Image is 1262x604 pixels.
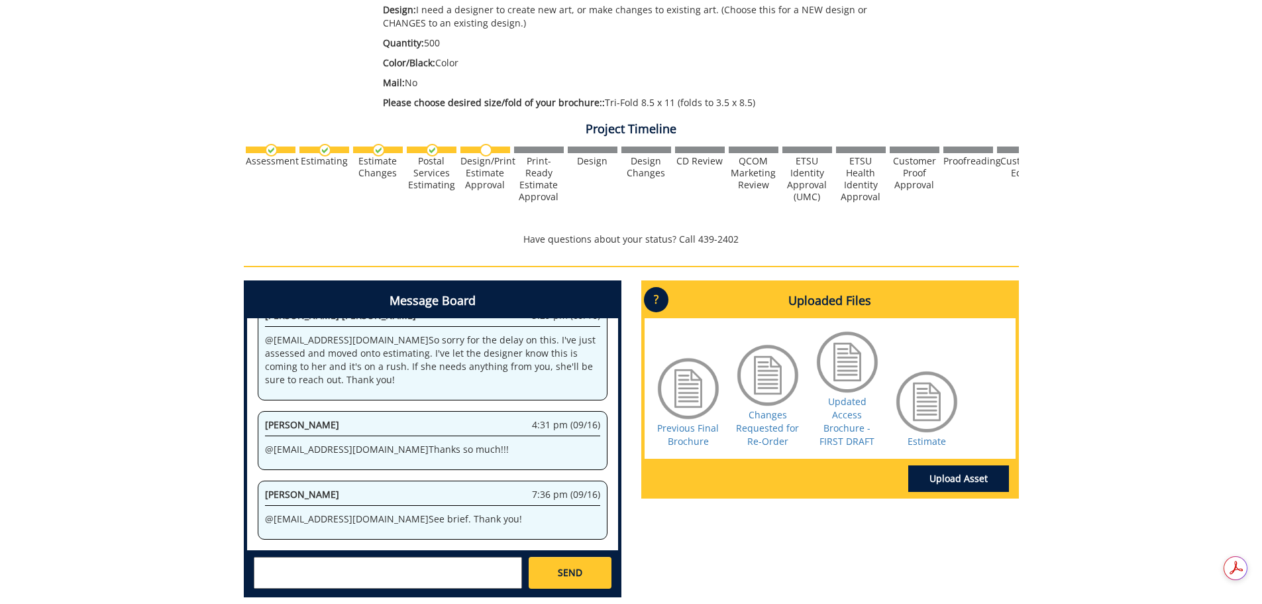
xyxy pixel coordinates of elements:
a: Changes Requested for Re-Order [736,408,799,448]
p: @ [EMAIL_ADDRESS][DOMAIN_NAME] See brief. Thank you! [265,513,600,526]
div: Assessment [246,155,295,167]
p: @ [EMAIL_ADDRESS][DOMAIN_NAME] So sorry for the delay on this. I've just assessed and moved onto ... [265,333,600,387]
div: CD Review [675,155,725,167]
div: Design/Print Estimate Approval [460,155,510,191]
a: Estimate [908,435,946,448]
span: 4:31 pm (09/16) [532,418,600,432]
p: Color [383,56,902,70]
a: Updated Access Brochure - FIRST DRAFT [819,395,874,448]
img: checkmark [265,144,278,156]
a: Previous Final Brochure [657,422,719,448]
img: no [480,144,492,156]
span: Design: [383,3,416,16]
img: checkmark [319,144,331,156]
div: QCOM Marketing Review [729,155,778,191]
div: Customer Proof Approval [890,155,939,191]
span: [PERSON_NAME] [265,488,339,501]
h4: Uploaded Files [645,284,1016,318]
span: Please choose desired size/fold of your brochure:: [383,96,605,109]
div: Postal Services Estimating [407,155,456,191]
span: SEND [558,566,582,579]
div: Print-Ready Estimate Approval [514,155,564,203]
h4: Project Timeline [244,123,1019,136]
textarea: messageToSend [254,557,522,589]
div: Estimate Changes [353,155,403,179]
h4: Message Board [247,284,618,318]
p: 500 [383,36,902,50]
p: No [383,76,902,90]
a: SEND [529,557,611,589]
p: Tri-Fold 8.5 x 11 (folds to 3.5 x 8.5) [383,96,902,109]
div: Design [568,155,617,167]
div: Design Changes [621,155,671,179]
p: ? [644,287,668,312]
div: Customer Edits [997,155,1047,179]
img: checkmark [372,144,385,156]
div: ETSU Health Identity Approval [836,155,886,203]
div: Proofreading [943,155,993,167]
img: checkmark [426,144,439,156]
div: Estimating [299,155,349,167]
span: Quantity: [383,36,424,49]
span: Color/Black: [383,56,435,69]
p: Have questions about your status? Call 439-2402 [244,233,1019,246]
p: I need a designer to create new art, or make changes to existing art. (Choose this for a NEW desi... [383,3,902,30]
span: [PERSON_NAME] [265,418,339,431]
a: Upload Asset [908,465,1009,492]
div: ETSU Identity Approval (UMC) [782,155,832,203]
span: Mail: [383,76,405,89]
span: 7:36 pm (09/16) [532,488,600,501]
p: @ [EMAIL_ADDRESS][DOMAIN_NAME] Thanks so much!!! [265,443,600,456]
